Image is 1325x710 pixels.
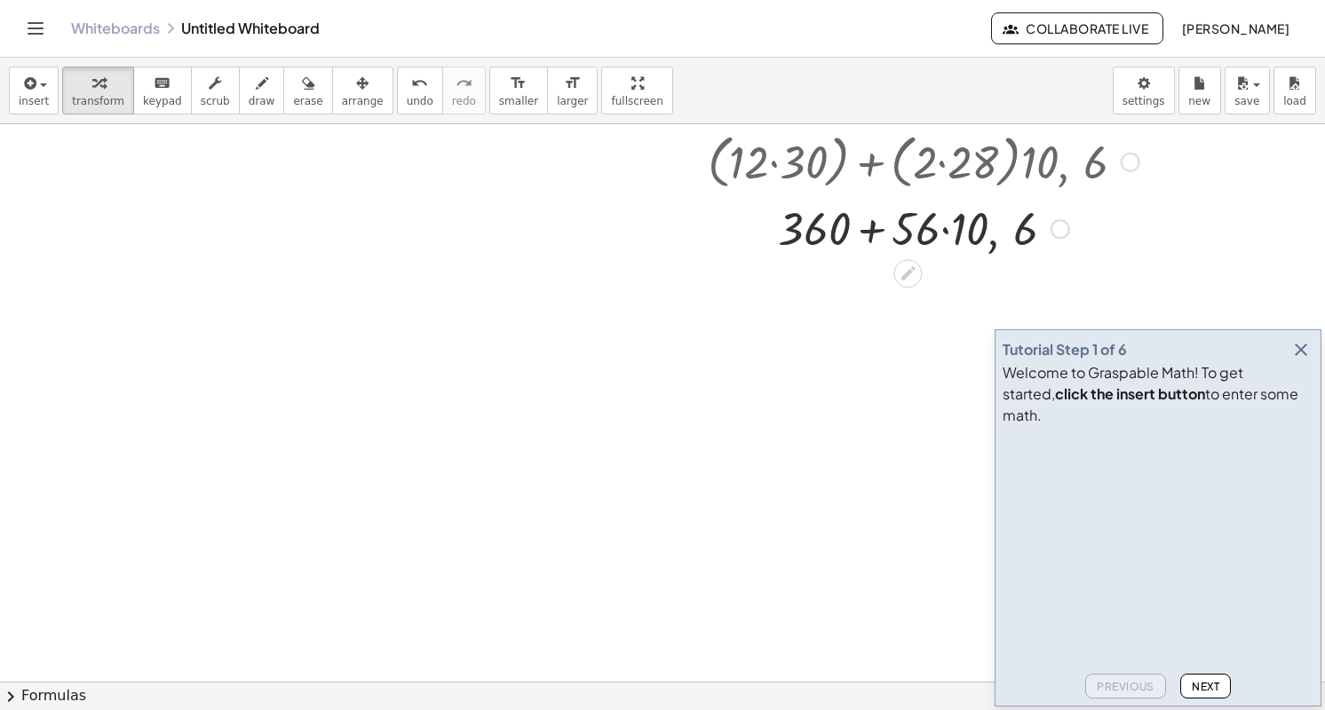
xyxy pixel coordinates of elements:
button: keyboardkeypad [133,67,192,114]
div: Edit math [893,259,922,288]
button: save [1225,67,1270,114]
span: save [1234,95,1259,107]
span: Collaborate Live [1006,20,1148,36]
div: Tutorial Step 1 of 6 [1003,339,1127,360]
span: scrub [201,95,230,107]
button: fullscreen [601,67,672,114]
span: redo [452,95,476,107]
span: Next [1192,680,1219,693]
span: smaller [499,95,538,107]
i: redo [456,73,472,94]
button: erase [283,67,332,114]
span: transform [72,95,124,107]
div: Welcome to Graspable Math! To get started, to enter some math. [1003,362,1313,426]
i: undo [411,73,428,94]
button: redoredo [442,67,486,114]
span: undo [407,95,433,107]
span: keypad [143,95,182,107]
button: Collaborate Live [991,12,1163,44]
span: insert [19,95,49,107]
button: insert [9,67,59,114]
button: draw [239,67,285,114]
span: erase [293,95,322,107]
span: draw [249,95,275,107]
button: settings [1113,67,1175,114]
button: transform [62,67,134,114]
i: format_size [510,73,527,94]
i: format_size [564,73,581,94]
a: Whiteboards [71,20,160,37]
button: undoundo [397,67,443,114]
span: [PERSON_NAME] [1181,20,1289,36]
span: fullscreen [611,95,662,107]
button: Toggle navigation [21,14,50,43]
button: [PERSON_NAME] [1167,12,1304,44]
button: format_sizesmaller [489,67,548,114]
button: arrange [332,67,393,114]
span: arrange [342,95,384,107]
span: larger [557,95,588,107]
span: new [1188,95,1210,107]
span: load [1283,95,1306,107]
b: click the insert button [1055,384,1205,403]
button: load [1273,67,1316,114]
button: new [1178,67,1221,114]
i: keyboard [154,73,171,94]
button: Next [1180,674,1231,698]
span: settings [1123,95,1165,107]
button: format_sizelarger [547,67,598,114]
button: scrub [191,67,240,114]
